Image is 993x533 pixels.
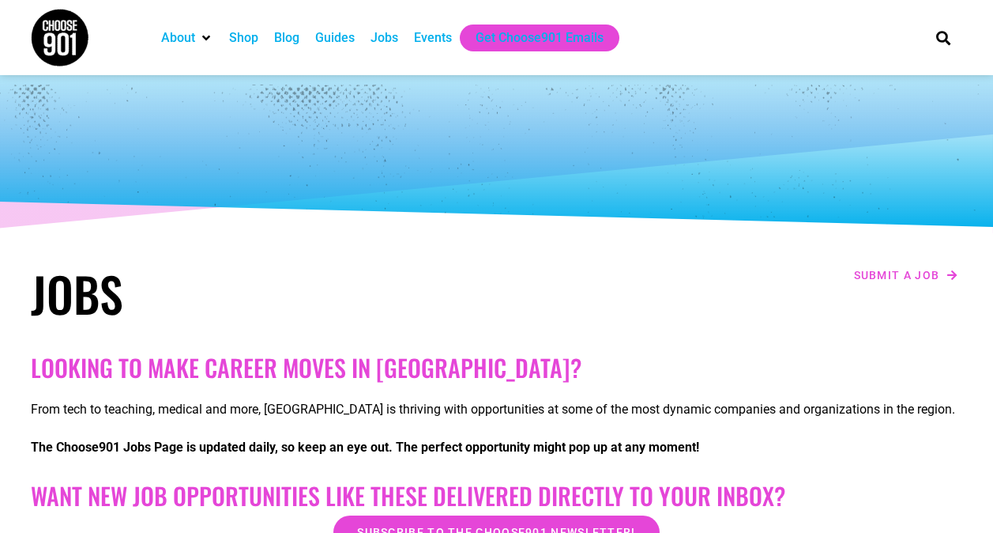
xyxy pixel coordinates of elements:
[854,270,940,281] span: Submit a job
[414,28,452,47] a: Events
[31,440,699,455] strong: The Choose901 Jobs Page is updated daily, so keep an eye out. The perfect opportunity might pop u...
[315,28,355,47] a: Guides
[153,25,221,51] div: About
[31,400,963,419] p: From tech to teaching, medical and more, [GEOGRAPHIC_DATA] is thriving with opportunities at some...
[229,28,258,47] a: Shop
[31,482,963,510] h2: Want New Job Opportunities like these Delivered Directly to your Inbox?
[370,28,398,47] a: Jobs
[31,265,489,322] h1: Jobs
[930,25,956,51] div: Search
[31,353,963,382] h2: Looking to make career moves in [GEOGRAPHIC_DATA]?
[849,265,963,285] a: Submit a job
[274,28,299,47] a: Blog
[161,28,195,47] a: About
[153,25,908,51] nav: Main nav
[476,28,604,47] a: Get Choose901 Emails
